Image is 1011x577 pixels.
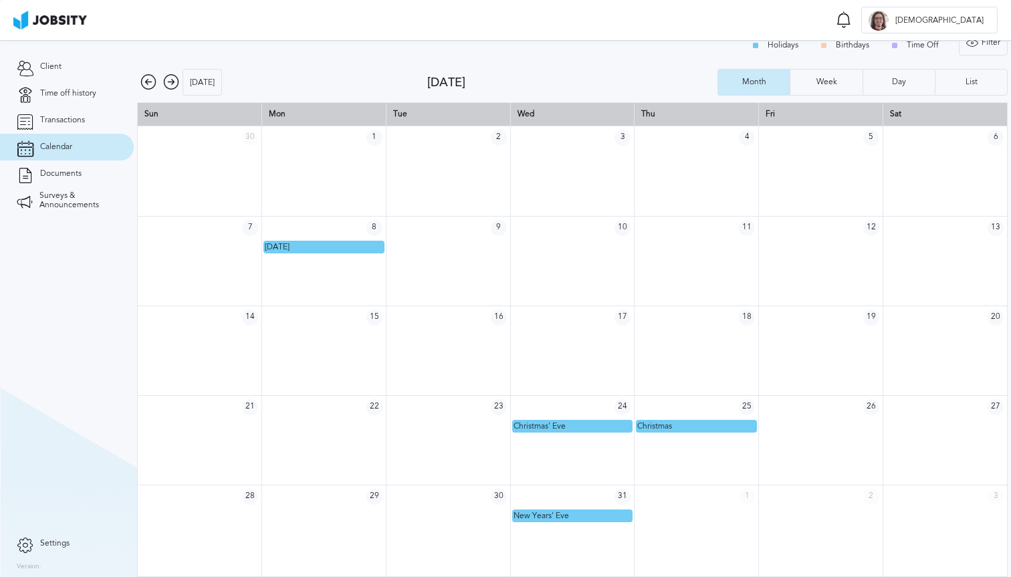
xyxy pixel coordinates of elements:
[393,109,407,118] span: Tue
[366,220,382,236] span: 8
[366,489,382,505] span: 29
[863,130,879,146] span: 5
[242,130,258,146] span: 30
[366,310,382,326] span: 15
[739,399,755,415] span: 25
[491,310,507,326] span: 16
[491,399,507,415] span: 23
[518,109,534,118] span: Wed
[790,69,862,96] button: Week
[988,489,1004,505] span: 3
[889,16,990,25] span: [DEMOGRAPHIC_DATA]
[988,310,1004,326] span: 20
[641,109,655,118] span: Thu
[183,70,221,96] div: [DATE]
[242,310,258,326] span: 14
[614,489,631,505] span: 31
[40,539,70,548] span: Settings
[739,220,755,236] span: 11
[366,399,382,415] span: 22
[739,489,755,505] span: 1
[988,399,1004,415] span: 27
[885,78,913,87] div: Day
[242,489,258,505] span: 28
[269,109,286,118] span: Mon
[514,511,569,520] span: New Years' Eve
[863,399,879,415] span: 26
[717,69,790,96] button: Month
[40,89,96,98] span: Time off history
[739,310,755,326] span: 18
[861,7,998,33] button: J[DEMOGRAPHIC_DATA]
[988,220,1004,236] span: 13
[869,11,889,31] div: J
[810,78,844,87] div: Week
[736,78,773,87] div: Month
[739,130,755,146] span: 4
[614,399,631,415] span: 24
[17,563,41,571] label: Version:
[40,169,82,179] span: Documents
[514,421,566,431] span: Christmas' Eve
[637,421,672,431] span: Christmas
[40,116,85,125] span: Transactions
[614,220,631,236] span: 10
[144,109,158,118] span: Sun
[183,69,222,96] button: [DATE]
[890,109,901,118] span: Sat
[863,69,935,96] button: Day
[614,130,631,146] span: 3
[491,130,507,146] span: 2
[242,220,258,236] span: 7
[242,399,258,415] span: 21
[959,29,1008,55] button: Filter
[265,242,290,251] span: [DATE]
[40,142,72,152] span: Calendar
[40,62,62,72] span: Client
[863,220,879,236] span: 12
[491,489,507,505] span: 30
[39,191,117,210] span: Surveys & Announcements
[935,69,1008,96] button: List
[988,130,1004,146] span: 6
[491,220,507,236] span: 9
[13,11,87,29] img: ab4bad089aa723f57921c736e9817d99.png
[614,310,631,326] span: 17
[427,76,717,90] div: [DATE]
[863,310,879,326] span: 19
[863,489,879,505] span: 2
[366,130,382,146] span: 1
[959,78,984,87] div: List
[960,29,1007,56] div: Filter
[766,109,775,118] span: Fri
